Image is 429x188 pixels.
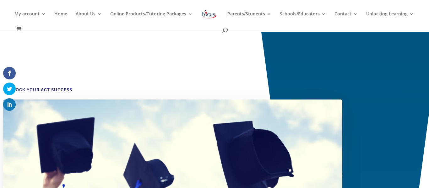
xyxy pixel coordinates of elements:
h4: Unlock Your ACT Success [6,87,333,96]
a: Contact [334,12,358,26]
a: Unlocking Learning [366,12,414,26]
a: Online Products/Tutoring Packages [110,12,193,26]
a: Home [54,12,67,26]
a: My account [14,12,46,26]
a: Parents/Students [227,12,271,26]
a: Schools/Educators [280,12,326,26]
img: Focus on Learning [201,8,217,20]
a: About Us [76,12,102,26]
